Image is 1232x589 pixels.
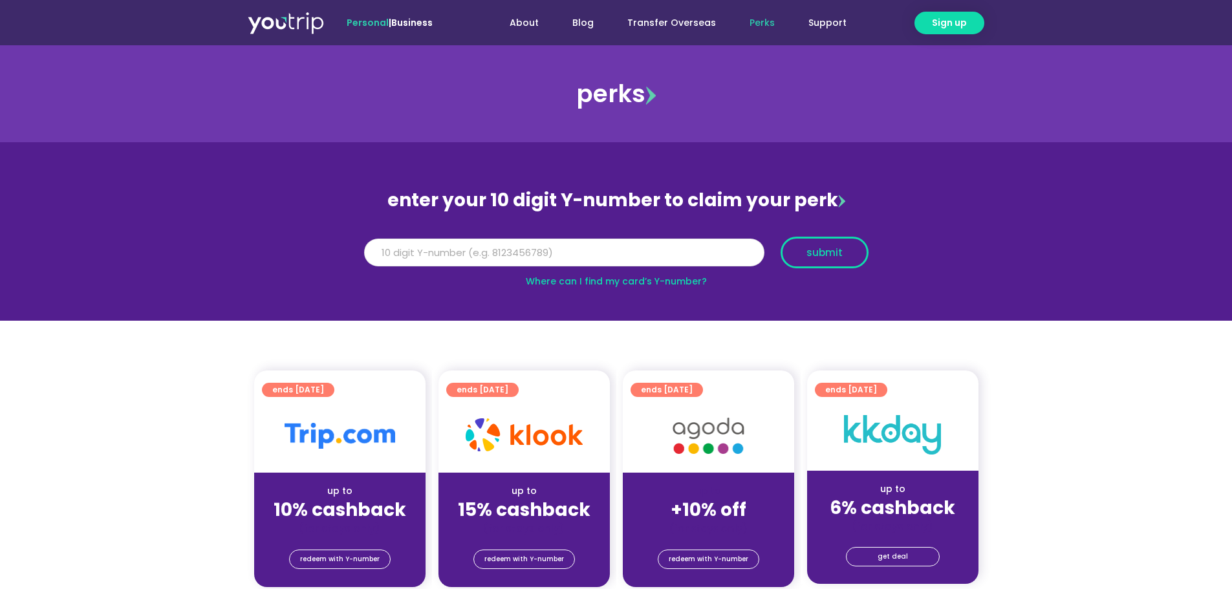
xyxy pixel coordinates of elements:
[671,497,746,522] strong: +10% off
[347,16,433,29] span: |
[493,11,556,35] a: About
[658,550,759,569] a: redeem with Y-number
[825,383,877,397] span: ends [DATE]
[781,237,869,268] button: submit
[846,547,940,566] a: get deal
[641,383,693,397] span: ends [DATE]
[733,11,792,35] a: Perks
[815,383,887,397] a: ends [DATE]
[631,383,703,397] a: ends [DATE]
[792,11,863,35] a: Support
[449,522,600,535] div: (for stays only)
[817,482,968,496] div: up to
[358,184,875,217] div: enter your 10 digit Y-number to claim your perk
[932,16,967,30] span: Sign up
[458,497,590,522] strong: 15% cashback
[878,548,908,566] span: get deal
[364,237,869,278] form: Y Number
[446,383,519,397] a: ends [DATE]
[272,383,324,397] span: ends [DATE]
[697,484,720,497] span: up to
[468,11,863,35] nav: Menu
[265,522,415,535] div: (for stays only)
[914,12,984,34] a: Sign up
[262,383,334,397] a: ends [DATE]
[289,550,391,569] a: redeem with Y-number
[484,550,564,568] span: redeem with Y-number
[526,275,707,288] a: Where can I find my card’s Y-number?
[391,16,433,29] a: Business
[265,484,415,498] div: up to
[300,550,380,568] span: redeem with Y-number
[669,550,748,568] span: redeem with Y-number
[556,11,611,35] a: Blog
[347,16,389,29] span: Personal
[473,550,575,569] a: redeem with Y-number
[817,520,968,533] div: (for stays only)
[633,522,784,535] div: (for stays only)
[457,383,508,397] span: ends [DATE]
[274,497,406,522] strong: 10% cashback
[364,239,764,267] input: 10 digit Y-number (e.g. 8123456789)
[611,11,733,35] a: Transfer Overseas
[830,495,955,520] strong: 6% cashback
[806,248,843,257] span: submit
[449,484,600,498] div: up to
